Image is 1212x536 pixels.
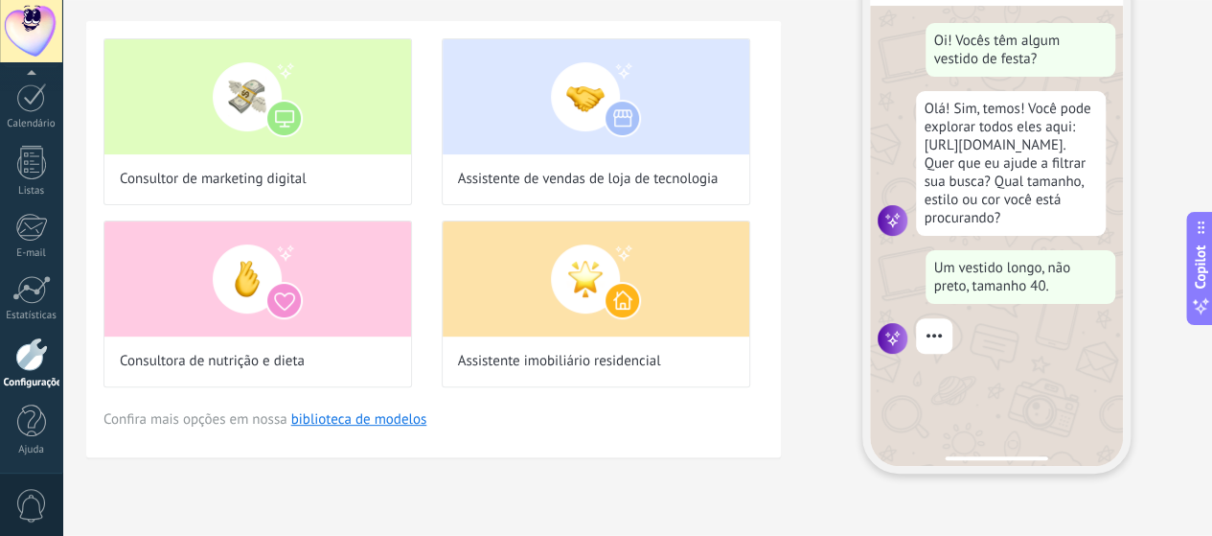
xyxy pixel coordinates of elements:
[104,39,411,154] img: Consultor de marketing digital
[458,352,661,371] span: Assistente imobiliário residencial
[103,410,426,429] span: Confira mais opções em nossa
[120,170,307,189] span: Consultor de marketing digital
[458,170,719,189] span: Assistente de vendas de loja de tecnologia
[1191,245,1210,289] span: Copilot
[4,185,59,198] div: Listas
[4,377,59,389] div: Configurações
[443,39,749,154] img: Assistente de vendas de loja de tecnologia
[878,205,908,236] img: agent icon
[4,118,59,130] div: Calendário
[4,444,59,456] div: Ajuda
[443,221,749,337] img: Assistente imobiliário residencial
[916,91,1106,236] div: Olá! Sim, temos! Você pode explorar todos eles aqui: [URL][DOMAIN_NAME]. Quer que eu ajude a filt...
[120,352,305,371] span: Consultora de nutrição e dieta
[104,221,411,337] img: Consultora de nutrição e dieta
[291,410,427,429] a: biblioteca de modelos
[4,247,59,260] div: E-mail
[4,310,59,322] div: Estatísticas
[926,250,1115,304] div: Um vestido longo, não preto, tamanho 40.
[878,323,908,354] img: agent icon
[926,23,1115,77] div: Oi! Vocês têm algum vestido de festa?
